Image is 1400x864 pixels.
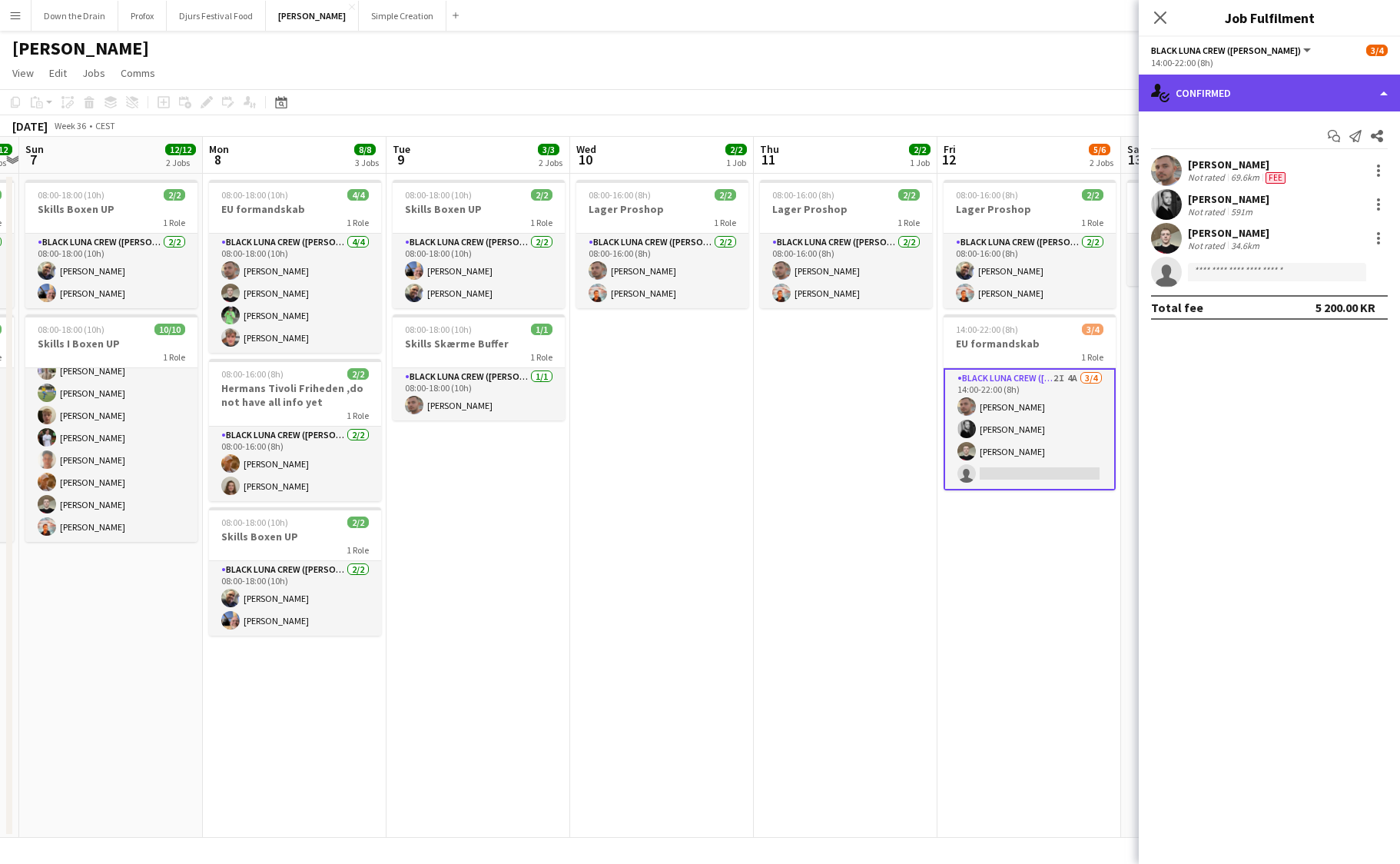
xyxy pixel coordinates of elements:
div: [PERSON_NAME] [1188,158,1289,171]
div: Not rated [1188,240,1228,251]
span: 14:00-22:00 (8h) [956,324,1018,335]
span: 08:00-16:00 (8h) [221,368,284,380]
div: 3 Jobs [355,157,379,168]
span: 08:00-18:00 (10h) [221,517,288,528]
span: 1 Role [530,351,552,363]
span: 12 [941,151,956,168]
div: Total fee [1151,300,1203,315]
div: CEST [95,120,115,131]
div: 14:00-22:00 (8h)3/4EU formandskab1 RoleBlack Luna Crew ([PERSON_NAME])2I4A3/414:00-22:00 (8h)[PER... [944,314,1116,490]
span: Wed [576,142,596,156]
div: Not rated [1188,206,1228,218]
span: 2/2 [164,189,185,201]
div: 14:00-22:00 (8h) [1151,57,1388,68]
button: Black Luna Crew ([PERSON_NAME]) [1151,45,1313,56]
span: Week 36 [51,120,89,131]
span: Edit [49,66,67,80]
app-card-role: Black Luna Crew ([PERSON_NAME])2/208:00-16:00 (8h)[PERSON_NAME][PERSON_NAME] [760,234,932,308]
span: Jobs [82,66,105,80]
span: 2/2 [715,189,736,201]
div: 08:00-18:00 (10h)1/1Skills Boxen UP1 RoleBlack Luna Crew ([PERSON_NAME])1/108:00-18:00 (10h)[PERS... [1127,180,1299,286]
a: Edit [43,63,73,83]
span: Fee [1266,172,1286,184]
span: 3/4 [1366,45,1388,56]
app-card-role: [PERSON_NAME][PERSON_NAME][PERSON_NAME][PERSON_NAME][PERSON_NAME][PERSON_NAME][PERSON_NAME][PERSO... [25,289,197,542]
span: 2/2 [347,368,369,380]
span: 08:00-16:00 (8h) [772,189,834,201]
button: Profox [118,1,167,31]
span: 1 Role [530,217,552,228]
div: 2 Jobs [166,157,195,168]
span: 08:00-18:00 (10h) [405,189,472,201]
span: Sat [1127,142,1144,156]
a: View [6,63,40,83]
app-card-role: Black Luna Crew ([PERSON_NAME])2/208:00-16:00 (8h)[PERSON_NAME][PERSON_NAME] [209,427,381,501]
span: 2/2 [1082,189,1103,201]
span: 10 [574,151,596,168]
h3: Skills Boxen UP [393,202,565,216]
app-job-card: 08:00-16:00 (8h)2/2Lager Proshop1 RoleBlack Luna Crew ([PERSON_NAME])2/208:00-16:00 (8h)[PERSON_N... [760,180,932,308]
div: 1 Job [910,157,930,168]
app-job-card: 08:00-18:00 (10h)4/4EU formandskab1 RoleBlack Luna Crew ([PERSON_NAME])4/408:00-18:00 (10h)[PERSO... [209,180,381,353]
div: 08:00-16:00 (8h)2/2Hermans Tivoli Friheden ,do not have all info yet1 RoleBlack Luna Crew ([PERSO... [209,359,381,501]
span: Comms [121,66,155,80]
app-job-card: 08:00-18:00 (10h)1/1Skills Skærme Buffer1 RoleBlack Luna Crew ([PERSON_NAME])1/108:00-18:00 (10h)... [393,314,565,420]
span: 7 [23,151,44,168]
span: 1 Role [897,217,920,228]
span: 9 [390,151,410,168]
span: Thu [760,142,779,156]
app-card-role: Black Luna Crew ([PERSON_NAME])2/208:00-16:00 (8h)[PERSON_NAME][PERSON_NAME] [944,234,1116,308]
app-job-card: 08:00-16:00 (8h)2/2Lager Proshop1 RoleBlack Luna Crew ([PERSON_NAME])2/208:00-16:00 (8h)[PERSON_N... [576,180,748,308]
span: 4/4 [347,189,369,201]
div: 5 200.00 KR [1315,300,1375,315]
div: [PERSON_NAME] [1188,192,1269,206]
span: Mon [209,142,229,156]
h3: Skills Boxen UP [1127,202,1299,216]
app-card-role: Black Luna Crew ([PERSON_NAME])4/408:00-18:00 (10h)[PERSON_NAME][PERSON_NAME][PERSON_NAME][PERSON... [209,234,381,353]
span: 2/2 [725,144,747,155]
span: 2/2 [909,144,931,155]
h3: EU formandskab [209,202,381,216]
button: [PERSON_NAME] [266,1,359,31]
div: [DATE] [12,118,48,134]
h3: Skills Boxen UP [209,530,381,543]
button: Djurs Festival Food [167,1,266,31]
span: 1 Role [1081,217,1103,228]
app-card-role: Black Luna Crew ([PERSON_NAME])2/208:00-18:00 (10h)[PERSON_NAME][PERSON_NAME] [393,234,565,308]
app-card-role: Black Luna Crew ([PERSON_NAME])1/108:00-18:00 (10h)[PERSON_NAME] [393,368,565,420]
span: 2/2 [898,189,920,201]
h3: Job Fulfilment [1139,8,1400,28]
app-card-role: Black Luna Crew ([PERSON_NAME])2/208:00-18:00 (10h)[PERSON_NAME][PERSON_NAME] [209,561,381,636]
app-job-card: 08:00-16:00 (8h)2/2Lager Proshop1 RoleBlack Luna Crew ([PERSON_NAME])2/208:00-16:00 (8h)[PERSON_N... [944,180,1116,308]
span: 1 Role [714,217,736,228]
button: Down the Drain [32,1,118,31]
div: 08:00-18:00 (10h)2/2Skills Boxen UP1 RoleBlack Luna Crew ([PERSON_NAME])2/208:00-18:00 (10h)[PERS... [209,507,381,636]
span: 13 [1125,151,1144,168]
span: 1 Role [347,410,369,421]
h3: Skills Skærme Buffer [393,337,565,351]
app-job-card: 08:00-18:00 (10h)10/10Skills I Boxen UP1 Role[PERSON_NAME][PERSON_NAME][PERSON_NAME][PERSON_NAME]... [25,314,197,542]
a: Comms [114,63,161,83]
span: 08:00-18:00 (10h) [221,189,288,201]
div: 1 Job [726,157,746,168]
span: 11 [758,151,779,168]
h3: Lager Proshop [760,202,932,216]
app-job-card: 08:00-18:00 (10h)2/2Skills Boxen UP1 RoleBlack Luna Crew ([PERSON_NAME])2/208:00-18:00 (10h)[PERS... [25,180,197,308]
span: 12/12 [165,144,196,155]
div: [PERSON_NAME] [1188,226,1269,240]
span: 8/8 [354,144,376,155]
div: Not rated [1188,171,1228,184]
div: 2 Jobs [1090,157,1113,168]
h3: Hermans Tivoli Friheden ,do not have all info yet [209,381,381,409]
span: 08:00-16:00 (8h) [589,189,651,201]
h3: Skills I Boxen UP [25,337,197,351]
div: Confirmed [1139,75,1400,111]
span: Fri [944,142,956,156]
span: 08:00-16:00 (8h) [956,189,1018,201]
h3: Skills Boxen UP [25,202,197,216]
div: Crew has different fees then in role [1262,171,1289,184]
